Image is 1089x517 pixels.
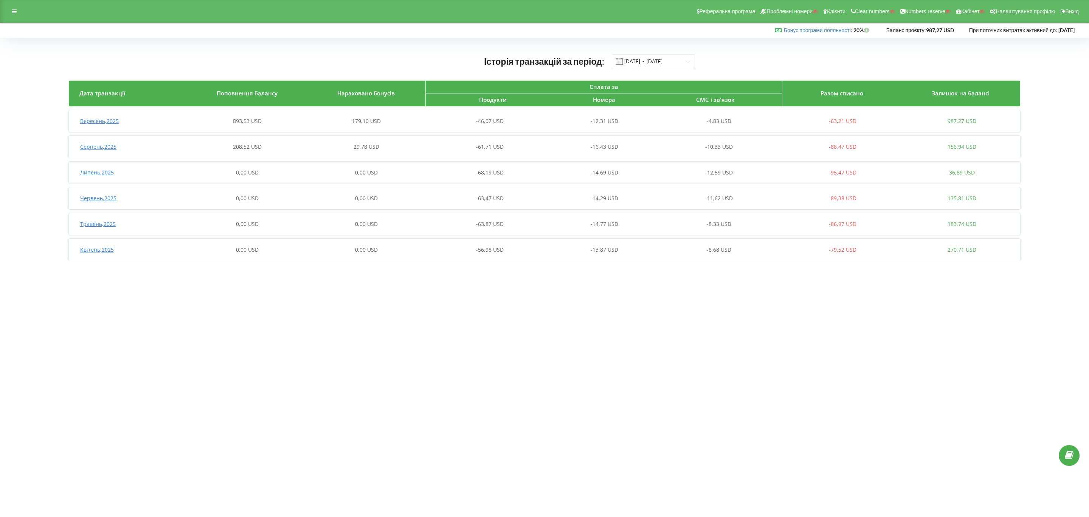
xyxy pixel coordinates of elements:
[217,89,278,97] span: Поповнення балансу
[591,195,618,202] span: -14,29 USD
[926,27,954,33] strong: 987,27 USD
[476,143,504,150] span: -61,71 USD
[236,195,259,202] span: 0,00 USD
[355,220,378,227] span: 0,00 USD
[853,27,871,33] strong: 20%
[80,220,116,227] span: Травень , 2025
[821,89,863,97] span: Разом списано
[948,220,976,227] span: 183,74 USD
[80,169,114,176] span: Липень , 2025
[233,143,262,150] span: 208,52 USD
[829,143,856,150] span: -88,47 USD
[948,195,976,202] span: 135,81 USD
[236,169,259,176] span: 0,00 USD
[696,96,735,103] span: СМС і зв'язок
[948,246,976,253] span: 270,71 USD
[829,117,856,125] span: -63,21 USD
[707,246,731,253] span: -8,68 USD
[705,143,733,150] span: -10,33 USD
[1058,27,1075,33] strong: [DATE]
[829,246,856,253] span: -79,52 USD
[969,27,1057,33] span: При поточних витратах активний до:
[355,195,378,202] span: 0,00 USD
[476,117,504,125] span: -46,07 USD
[337,89,395,97] span: Нараховано бонусів
[829,195,856,202] span: -89,38 USD
[996,8,1055,14] span: Налаштування профілю
[233,117,262,125] span: 893,53 USD
[354,143,379,150] span: 29,78 USD
[352,117,381,125] span: 179,10 USD
[932,89,990,97] span: Залишок на балансі
[784,27,852,33] span: :
[476,169,504,176] span: -68,19 USD
[591,143,618,150] span: -16,43 USD
[948,117,976,125] span: 987,27 USD
[905,8,945,14] span: Numbers reserve
[1066,8,1079,14] span: Вихід
[855,8,890,14] span: Clear numbers
[80,246,114,253] span: Квітень , 2025
[707,117,731,125] span: -4,83 USD
[355,169,378,176] span: 0,00 USD
[700,8,755,14] span: Реферальна програма
[886,27,926,33] span: Баланс проєкту:
[591,117,618,125] span: -12,31 USD
[961,8,980,14] span: Кабінет
[705,195,733,202] span: -11,62 USD
[355,246,378,253] span: 0,00 USD
[236,220,259,227] span: 0,00 USD
[80,195,116,202] span: Червень , 2025
[829,220,856,227] span: -86,97 USD
[80,143,116,150] span: Серпень , 2025
[79,89,125,97] span: Дата транзакції
[827,8,845,14] span: Клієнти
[476,220,504,227] span: -63,87 USD
[705,169,733,176] span: -12,59 USD
[784,27,851,33] a: Бонус програми лояльності
[593,96,615,103] span: Номера
[236,246,259,253] span: 0,00 USD
[484,56,604,67] span: Історія транзакцій за період:
[476,195,504,202] span: -63,47 USD
[479,96,507,103] span: Продукти
[949,169,975,176] span: 36,89 USD
[476,246,504,253] span: -56,98 USD
[591,169,618,176] span: -14,69 USD
[829,169,856,176] span: -95,47 USD
[80,117,119,125] span: Вересень , 2025
[591,246,618,253] span: -13,87 USD
[948,143,976,150] span: 156,94 USD
[591,220,618,227] span: -14,77 USD
[707,220,731,227] span: -8,33 USD
[766,8,813,14] span: Проблемні номери
[589,83,618,90] span: Сплата за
